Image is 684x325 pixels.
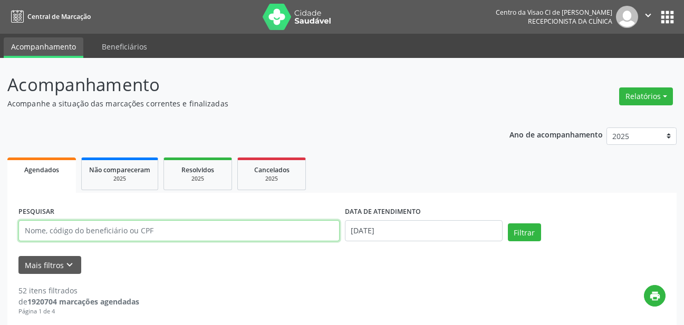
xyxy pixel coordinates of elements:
[89,165,150,174] span: Não compareceram
[18,256,81,274] button: Mais filtroskeyboard_arrow_down
[7,72,476,98] p: Acompanhamento
[18,285,139,296] div: 52 itens filtrados
[619,87,673,105] button: Relatórios
[18,296,139,307] div: de
[658,8,677,26] button: apps
[616,6,638,28] img: img
[94,37,155,56] a: Beneficiários
[7,8,91,25] a: Central de Marcação
[181,165,214,174] span: Resolvidos
[509,127,603,141] p: Ano de acompanhamento
[345,204,421,220] label: DATA DE ATENDIMENTO
[508,223,541,241] button: Filtrar
[254,165,290,174] span: Cancelados
[89,175,150,183] div: 2025
[27,297,139,307] strong: 1920704 marcações agendadas
[24,165,59,174] span: Agendados
[18,220,340,241] input: Nome, código do beneficiário ou CPF
[245,175,298,183] div: 2025
[642,9,654,21] i: 
[345,220,503,241] input: Selecione um intervalo
[171,175,224,183] div: 2025
[18,204,54,220] label: PESQUISAR
[528,17,612,26] span: Recepcionista da clínica
[496,8,612,17] div: Centro da Visao Cl de [PERSON_NAME]
[649,290,661,302] i: print
[7,98,476,109] p: Acompanhe a situação das marcações correntes e finalizadas
[18,307,139,316] div: Página 1 de 4
[638,6,658,28] button: 
[644,285,666,307] button: print
[64,259,75,271] i: keyboard_arrow_down
[27,12,91,21] span: Central de Marcação
[4,37,83,58] a: Acompanhamento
